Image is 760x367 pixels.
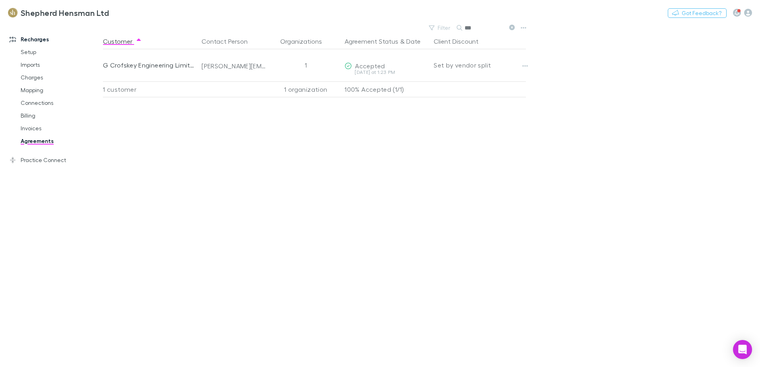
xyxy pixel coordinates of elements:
a: Invoices [13,122,107,135]
div: 1 organization [270,81,341,97]
button: Organizations [280,33,332,49]
div: 1 [270,49,341,81]
a: Practice Connect [2,154,107,166]
a: Connections [13,97,107,109]
button: Got Feedback? [668,8,727,18]
a: Billing [13,109,107,122]
button: Customer [103,33,142,49]
div: [PERSON_NAME][EMAIL_ADDRESS][DOMAIN_NAME] [202,62,267,70]
span: Accepted [355,62,385,70]
a: Agreements [13,135,107,147]
div: G Crofskey Engineering Limited [103,49,195,81]
button: Contact Person [202,33,257,49]
button: Date [406,33,421,49]
a: Setup [13,46,107,58]
div: 1 customer [103,81,198,97]
a: Shepherd Hensman Ltd [3,3,114,22]
button: Filter [425,23,455,33]
div: & [345,33,427,49]
a: Charges [13,71,107,84]
button: Agreement Status [345,33,398,49]
p: 100% Accepted (1/1) [345,82,427,97]
div: [DATE] at 1:23 PM [345,70,427,75]
button: Client Discount [434,33,488,49]
img: Shepherd Hensman Ltd's Logo [8,8,17,17]
div: Set by vendor split [434,49,526,81]
h3: Shepherd Hensman Ltd [21,8,109,17]
div: Open Intercom Messenger [733,340,752,359]
a: Mapping [13,84,107,97]
a: Imports [13,58,107,71]
a: Recharges [2,33,107,46]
